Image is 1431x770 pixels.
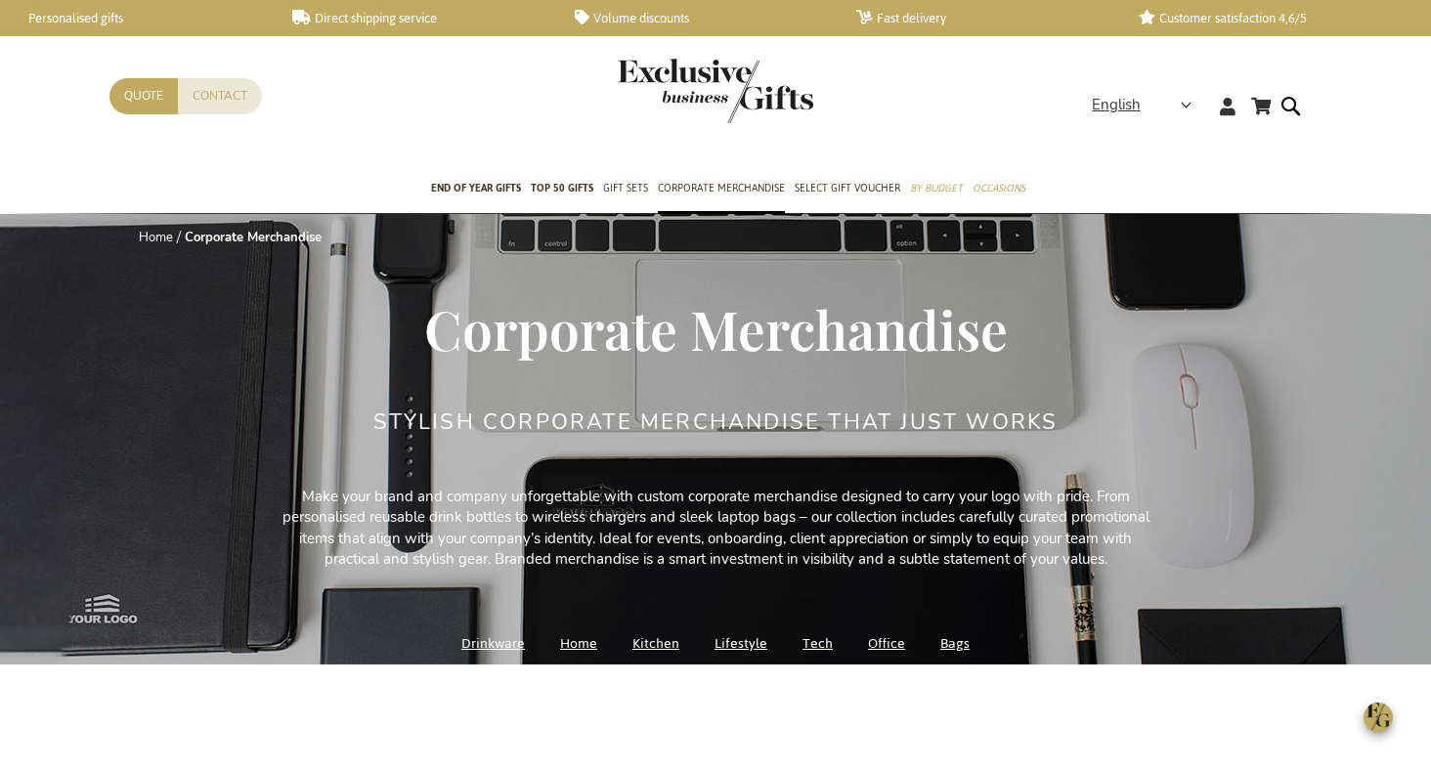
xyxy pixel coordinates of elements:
span: English [1092,94,1141,116]
span: Corporate Merchandise [658,178,785,198]
a: Customer satisfaction 4,6/5 [1139,10,1390,26]
a: Home [560,630,597,657]
a: Quote [109,78,178,114]
span: TOP 50 Gifts [531,178,593,198]
a: Volume discounts [575,10,826,26]
a: Drinkware [461,630,525,657]
span: Gift Sets [603,178,648,198]
h2: Stylish Corporate Merchandise That Just Works [373,410,1059,434]
a: Tech [802,630,833,657]
span: End of year gifts [431,178,521,198]
img: Exclusive Business gifts logo [618,59,813,123]
strong: Corporate Merchandise [185,229,322,246]
a: Fast delivery [856,10,1107,26]
a: Personalised gifts [10,10,261,26]
a: Home [139,229,173,246]
span: Select Gift Voucher [795,178,900,198]
a: Direct shipping service [292,10,543,26]
a: Bags [940,630,970,657]
p: Make your brand and company unforgettable with custom corporate merchandise designed to carry you... [276,487,1155,571]
a: Office [868,630,905,657]
span: Corporate Merchandise [424,292,1008,364]
a: Contact [178,78,262,114]
a: Lifestyle [715,630,767,657]
a: Kitchen [632,630,679,657]
a: store logo [618,59,715,123]
span: Occasions [973,178,1025,198]
div: English [1092,94,1204,116]
span: By Budget [910,178,963,198]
